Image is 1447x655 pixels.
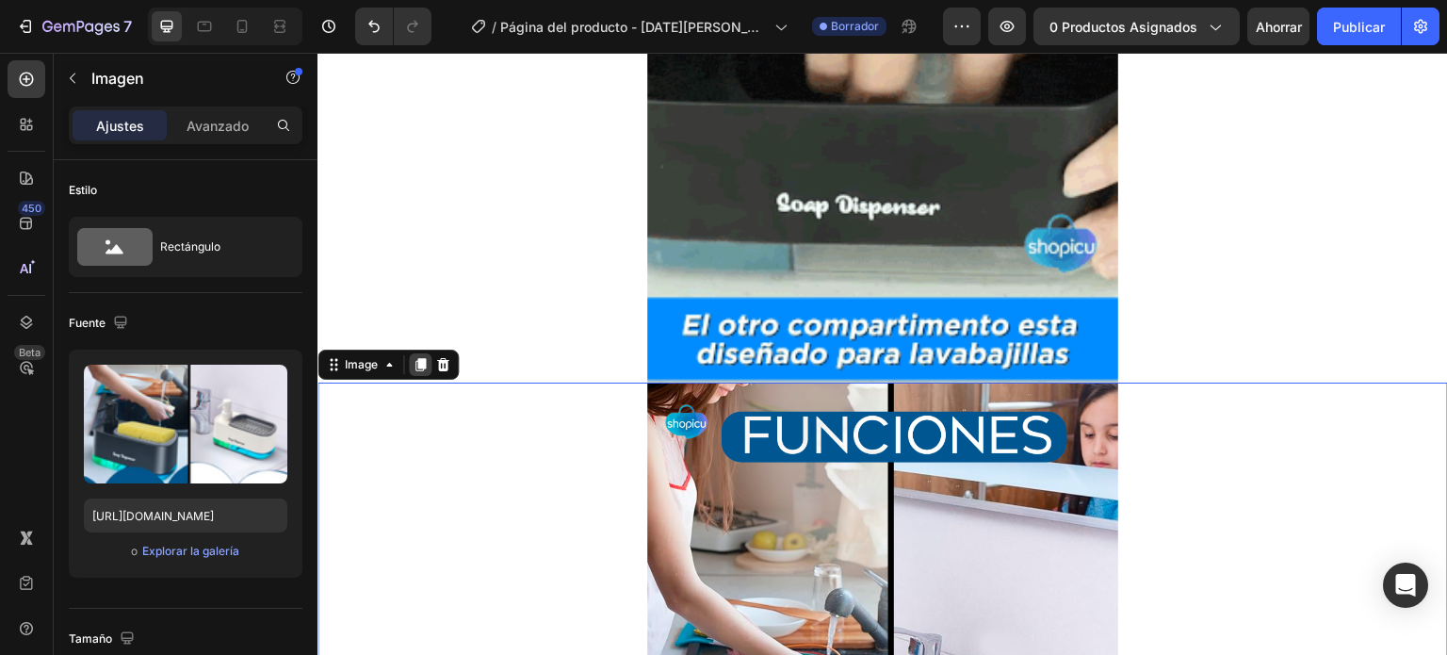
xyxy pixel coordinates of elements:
[123,17,132,36] font: 7
[1049,19,1197,35] font: 0 productos asignados
[1256,19,1302,35] font: Ahorrar
[1333,19,1385,35] font: Publicar
[96,118,144,134] font: Ajustes
[91,67,252,90] p: Imagen
[69,631,112,646] font: Tamaño
[24,303,64,320] div: Image
[142,544,239,558] font: Explorar la galería
[69,316,106,330] font: Fuente
[69,183,97,197] font: Estilo
[8,8,140,45] button: 7
[1247,8,1309,45] button: Ahorrar
[19,346,41,359] font: Beta
[355,8,431,45] div: Deshacer/Rehacer
[131,544,138,558] font: o
[831,19,879,33] font: Borrador
[84,365,287,483] img: imagen de vista previa
[317,53,1447,655] iframe: Área de diseño
[492,19,496,35] font: /
[141,542,240,561] button: Explorar la galería
[91,69,144,88] font: Imagen
[160,239,220,254] font: Rectángulo
[1033,8,1240,45] button: 0 productos asignados
[1317,8,1401,45] button: Publicar
[84,499,287,532] input: https://ejemplo.com/imagen.jpg
[1383,563,1428,608] div: Abrir Intercom Messenger
[500,19,767,55] font: Página del producto - [DATE][PERSON_NAME] 00:50:04
[187,118,249,134] font: Avanzado
[22,202,41,215] font: 450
